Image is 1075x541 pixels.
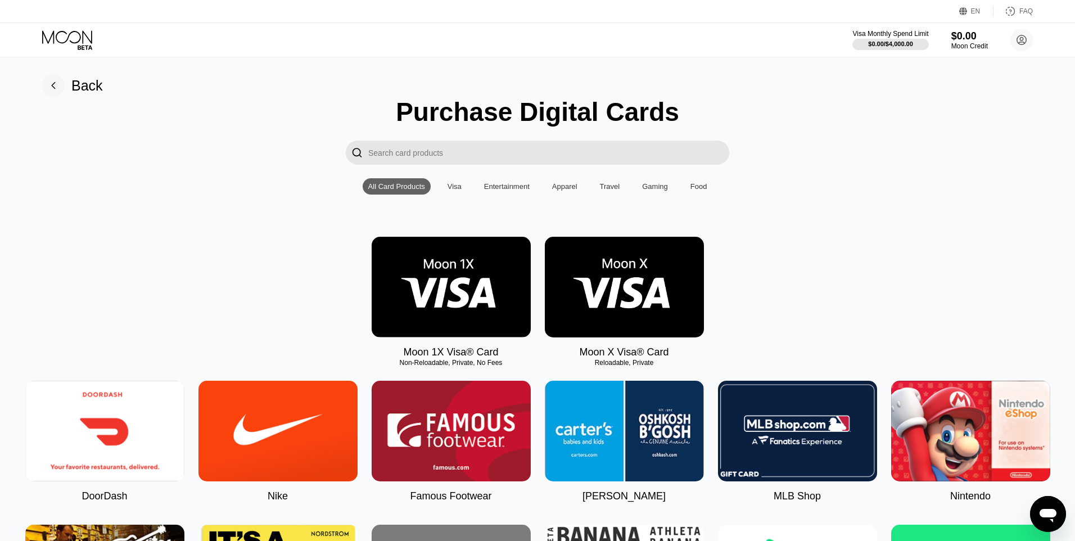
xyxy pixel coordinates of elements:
div: FAQ [993,6,1033,17]
div: Visa [442,178,467,195]
div: Famous Footwear [410,490,491,502]
div: $0.00 / $4,000.00 [868,40,913,47]
div: $0.00 [951,30,988,42]
div: Gaming [642,182,668,191]
div: Food [685,178,713,195]
div: Reloadable, Private [545,359,704,367]
div: Entertainment [478,178,535,195]
div: $0.00Moon Credit [951,30,988,50]
div: DoorDash [82,490,127,502]
div: Moon Credit [951,42,988,50]
div: All Card Products [368,182,425,191]
div: Travel [600,182,620,191]
div: EN [971,7,981,15]
div: Travel [594,178,626,195]
div: FAQ [1019,7,1033,15]
div: Back [71,78,103,94]
div:  [346,141,368,165]
iframe: Button to launch messaging window [1030,496,1066,532]
div:  [351,146,363,159]
div: [PERSON_NAME] [582,490,666,502]
div: Gaming [636,178,674,195]
div: All Card Products [363,178,431,195]
div: Visa Monthly Spend Limit [852,30,928,38]
div: Entertainment [484,182,530,191]
div: Nike [268,490,288,502]
div: Back [42,74,103,97]
div: Visa [448,182,462,191]
div: Nintendo [950,490,991,502]
div: EN [959,6,993,17]
div: Moon X Visa® Card [579,346,669,358]
div: Moon 1X Visa® Card [403,346,498,358]
div: MLB Shop [774,490,821,502]
input: Search card products [368,141,729,165]
div: Purchase Digital Cards [396,97,679,127]
div: Non-Reloadable, Private, No Fees [372,359,531,367]
div: Visa Monthly Spend Limit$0.00/$4,000.00 [852,30,928,50]
div: Apparel [552,182,577,191]
div: Apparel [546,178,583,195]
div: Food [690,182,707,191]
